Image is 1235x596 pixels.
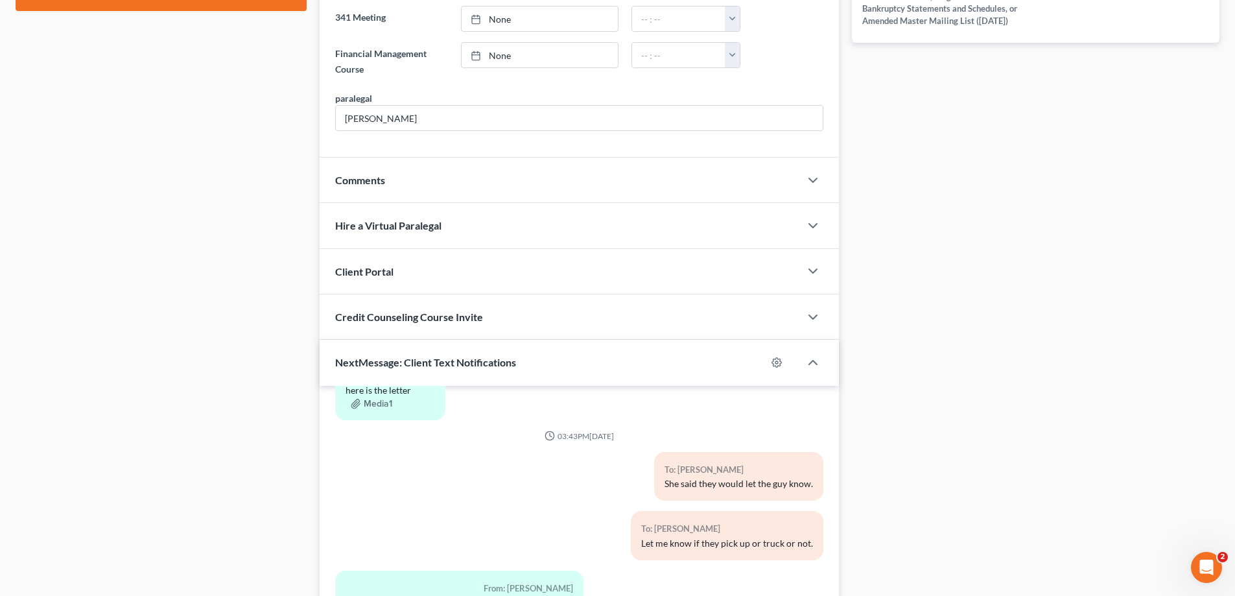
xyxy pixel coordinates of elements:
[641,537,813,550] div: Let me know if they pick up or truck or not.
[665,477,813,490] div: She said they would let the guy know.
[335,356,516,368] span: NextMessage: Client Text Notifications
[335,174,385,186] span: Comments
[329,42,454,81] label: Financial Management Course
[335,91,372,105] div: paralegal
[335,219,441,232] span: Hire a Virtual Paralegal
[335,311,483,323] span: Credit Counseling Course Invite
[632,6,725,31] input: -- : --
[665,462,813,477] div: To: [PERSON_NAME]
[346,581,573,596] div: From: [PERSON_NAME]
[1217,552,1228,562] span: 2
[462,43,618,67] a: None
[641,521,813,536] div: To: [PERSON_NAME]
[632,43,725,67] input: -- : --
[336,106,823,130] input: --
[329,6,454,32] label: 341 Meeting
[335,265,394,278] span: Client Portal
[351,399,392,409] button: Media1
[335,431,823,442] div: 03:43PM[DATE]
[462,6,618,31] a: None
[1191,552,1222,583] iframe: Intercom live chat
[346,384,435,397] div: here is the letter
